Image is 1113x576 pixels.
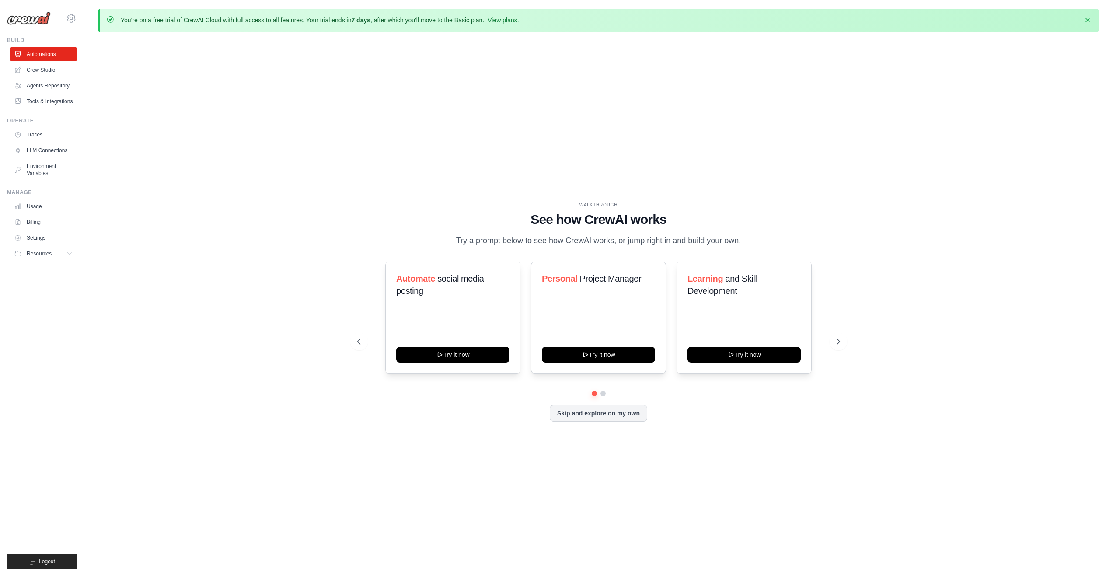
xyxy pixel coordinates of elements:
[7,37,77,44] div: Build
[7,189,77,196] div: Manage
[550,405,647,422] button: Skip and explore on my own
[10,79,77,93] a: Agents Repository
[10,94,77,108] a: Tools & Integrations
[10,231,77,245] a: Settings
[396,274,484,296] span: social media posting
[542,347,655,363] button: Try it now
[121,16,519,24] p: You're on a free trial of CrewAI Cloud with full access to all features. Your trial ends in , aft...
[452,234,746,247] p: Try a prompt below to see how CrewAI works, or jump right in and build your own.
[10,128,77,142] a: Traces
[39,558,55,565] span: Logout
[687,274,723,283] span: Learning
[27,250,52,257] span: Resources
[579,274,641,283] span: Project Manager
[396,347,509,363] button: Try it now
[396,274,435,283] span: Automate
[687,347,801,363] button: Try it now
[357,202,840,208] div: WALKTHROUGH
[351,17,370,24] strong: 7 days
[10,143,77,157] a: LLM Connections
[10,199,77,213] a: Usage
[687,274,757,296] span: and Skill Development
[7,12,51,25] img: Logo
[542,274,577,283] span: Personal
[10,159,77,180] a: Environment Variables
[488,17,517,24] a: View plans
[10,247,77,261] button: Resources
[10,47,77,61] a: Automations
[357,212,840,227] h1: See how CrewAI works
[10,63,77,77] a: Crew Studio
[7,117,77,124] div: Operate
[10,215,77,229] a: Billing
[7,554,77,569] button: Logout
